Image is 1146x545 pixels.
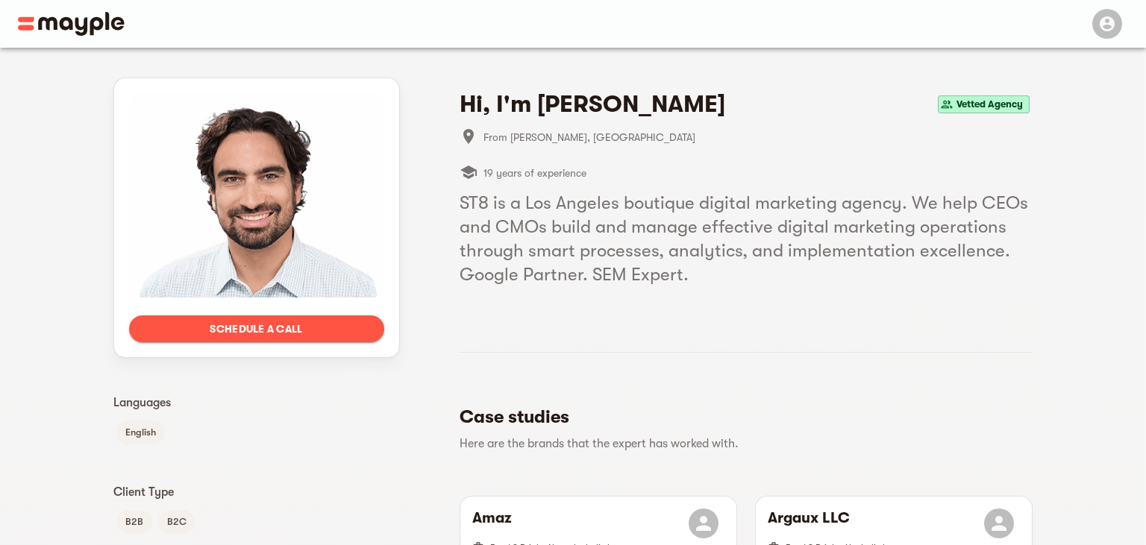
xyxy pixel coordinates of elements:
p: Here are the brands that the expert has worked with. [460,435,1021,453]
span: From [PERSON_NAME], [GEOGRAPHIC_DATA] [483,128,1033,146]
button: Schedule a call [129,315,384,342]
span: B2B [116,513,152,531]
span: Menu [1083,16,1128,28]
span: 19 years of experience [483,164,586,182]
p: Client Type [113,483,400,501]
span: Vetted Agency [951,95,1029,113]
h5: Case studies [460,405,1021,429]
p: Languages [113,394,400,412]
span: Schedule a call [141,320,372,338]
span: English [116,423,165,441]
h6: Argaux LLC [768,508,850,538]
h6: Amaz [472,508,512,538]
span: B2C [158,513,195,531]
h4: Hi, I'm [PERSON_NAME] [460,89,725,119]
h5: ST8 is a Los Angeles boutique digital marketing agency. We help CEOs and CMOs build and manage ef... [460,191,1033,286]
img: Main logo [18,12,125,36]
